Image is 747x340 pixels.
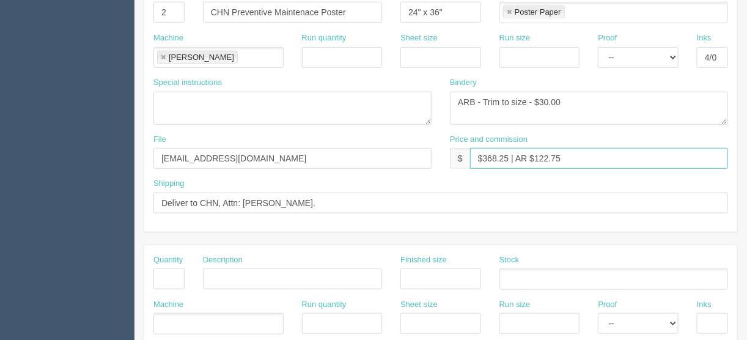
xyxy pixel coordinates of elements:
[450,134,528,146] label: Price and commission
[153,32,183,44] label: Machine
[400,32,438,44] label: Sheet size
[203,254,243,266] label: Description
[169,53,234,61] div: [PERSON_NAME]
[153,254,183,266] label: Quantity
[450,92,728,125] textarea: ARB - Trim to size - $30.00
[153,178,185,190] label: Shipping
[499,254,520,266] label: Stock
[499,32,531,44] label: Run size
[697,299,712,311] label: Inks
[697,32,712,44] label: Inks
[400,299,438,311] label: Sheet size
[450,148,470,169] div: $
[499,299,531,311] label: Run size
[153,134,166,146] label: File
[302,299,347,311] label: Run quantity
[400,254,447,266] label: Finished size
[450,77,477,89] label: Bindery
[515,8,561,16] div: Poster Paper
[153,77,222,89] label: Special instructions
[598,32,617,44] label: Proof
[153,299,183,311] label: Machine
[302,32,347,44] label: Run quantity
[598,299,617,311] label: Proof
